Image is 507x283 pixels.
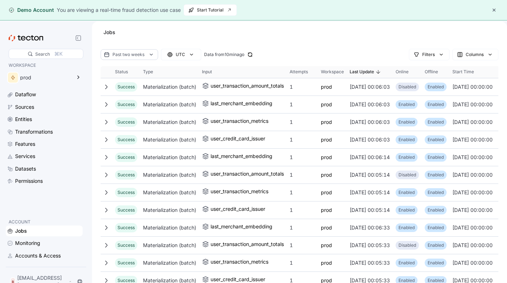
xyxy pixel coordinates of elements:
p: Enabled [428,242,444,249]
span: Start Tutorial [188,5,232,15]
div: [DATE] 00:00:00 [450,203,496,217]
span: Success [117,102,135,107]
a: prod [321,223,332,232]
span: Input [202,69,212,75]
a: user_transaction_amount_totals [202,240,284,250]
a: prod [321,135,332,144]
div: Data from 10min ago [204,51,244,58]
p: Disabled [398,171,416,178]
p: Enabled [398,101,415,108]
div: 1 [287,168,318,182]
a: Transformations [6,126,83,137]
div: user_transaction_amount_totals [211,82,284,90]
span: Success [117,260,135,265]
div: [DATE] 00:06:03 [347,133,393,147]
div: Accounts & Access [15,252,61,260]
span: Attempts [290,69,308,75]
p: Enabled [398,207,415,214]
div: Materialization (batch) [140,185,199,200]
span: Success [117,225,135,230]
p: Enabled [428,119,444,126]
div: [DATE] 00:00:00 [450,238,496,252]
div: last_merchant_embedding [211,99,272,108]
div: [DATE] 00:05:33 [347,238,393,252]
div: [DATE] 00:06:33 [347,221,393,235]
span: Success [117,207,135,213]
div: 1 [287,185,318,200]
div: Materialization (batch) [140,256,199,270]
span: Success [117,84,135,89]
button: Columns [452,49,498,60]
p: Enabled [428,224,444,231]
div: [DATE] 00:06:03 [347,80,393,94]
div: Jobs [101,29,118,36]
div: 1 [287,256,318,270]
div: [DATE] 00:05:14 [347,203,393,217]
a: Start Tutorial [184,4,237,16]
div: Transformations [15,128,53,136]
p: Enabled [428,136,444,143]
div: [DATE] 00:00:00 [450,221,496,235]
a: prod [321,241,332,250]
span: Success [117,190,135,195]
span: Online [396,69,409,75]
a: Accounts & Access [6,250,83,261]
a: Services [6,151,83,162]
div: 1 [287,238,318,252]
a: user_transaction_metrics [202,117,268,127]
div: 1 [287,203,318,217]
div: Permissions [15,177,43,185]
p: Enabled [398,259,415,266]
p: Disabled [398,83,416,91]
a: prod [321,259,332,267]
div: [DATE] 00:00:00 [450,150,496,164]
div: 1 [287,97,318,112]
div: Services [15,152,35,160]
span: Workspace [321,69,344,75]
a: prod [321,153,332,162]
div: [DATE] 00:06:03 [347,97,393,112]
a: Features [6,139,83,149]
div: Demo Account [9,6,54,14]
span: Success [117,278,135,283]
a: user_transaction_metrics [202,187,268,198]
span: Success [117,242,135,248]
div: ⌘K [54,50,63,58]
button: Start Time [450,66,496,78]
div: Materialization (batch) [140,238,199,252]
div: Materialization (batch) [140,203,199,217]
span: Start Time [452,69,474,75]
a: Permissions [6,176,83,186]
span: Success [117,137,135,142]
p: WORKSPACE [9,62,80,69]
div: 1 [287,80,318,94]
div: 1 [287,150,318,164]
div: Past two weeks [112,51,146,58]
span: Status [115,69,128,75]
div: Features [15,140,35,148]
div: [DATE] 00:00:00 [450,168,496,182]
div: Monitoring [15,239,40,247]
div: [DATE] 00:05:14 [347,185,393,200]
span: Offline [425,69,438,75]
p: Enabled [428,207,444,214]
a: prod [321,83,332,91]
div: Materialization (batch) [140,115,199,129]
div: [DATE] 00:05:14 [347,168,393,182]
div: user_transaction_amount_totals [211,170,284,178]
div: 1 [287,115,318,129]
span: Last Update [350,69,374,75]
a: prod [321,100,332,109]
p: ACCOUNT [9,218,80,226]
p: Enabled [398,119,415,126]
a: prod [321,118,332,126]
a: last_merchant_embedding [202,222,272,233]
p: Disabled [398,242,416,249]
a: prod [321,206,332,214]
p: Enabled [398,136,415,143]
p: Enabled [428,189,444,196]
a: Monitoring [6,238,83,249]
a: prod [321,188,332,197]
button: UTC [161,49,201,60]
div: Materialization (batch) [140,97,199,112]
